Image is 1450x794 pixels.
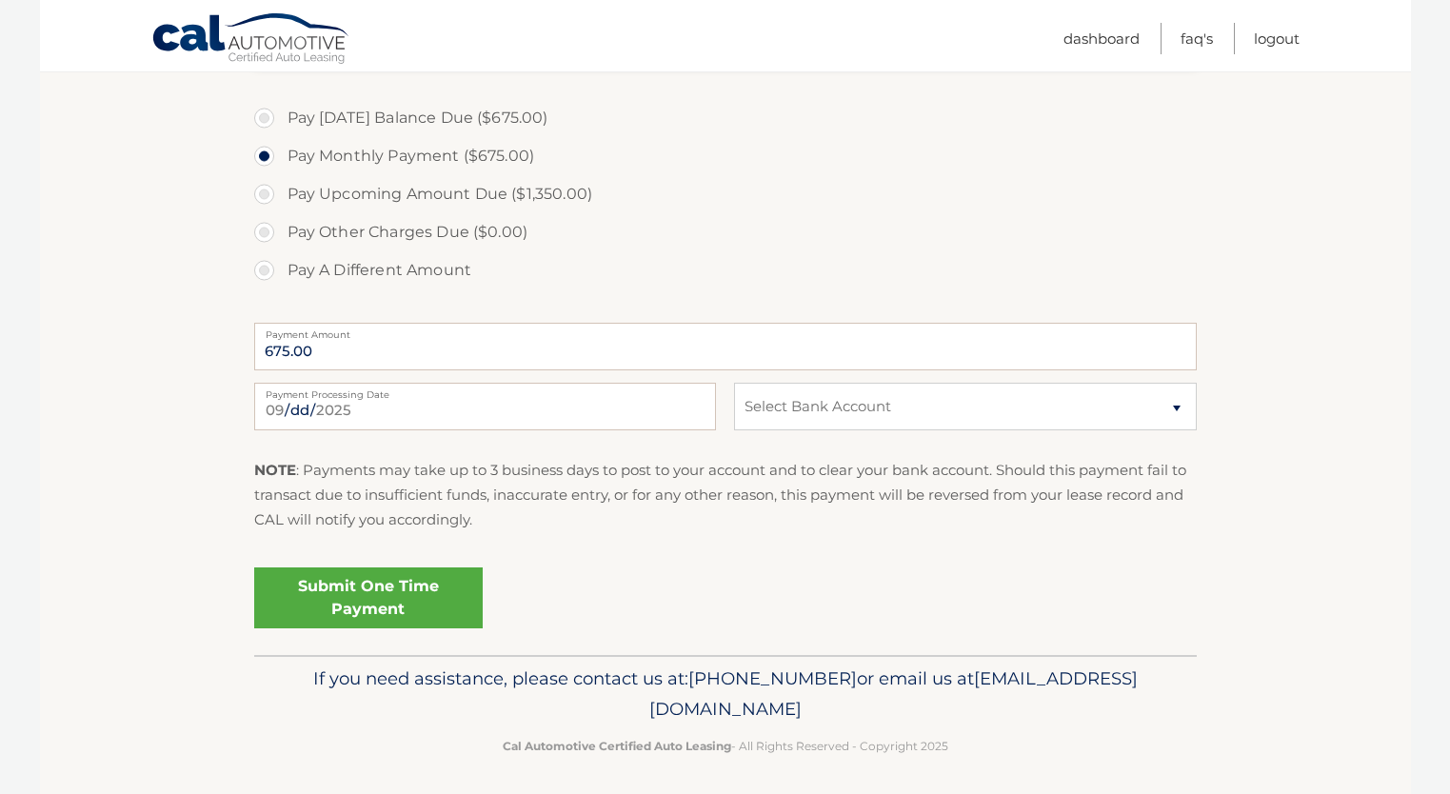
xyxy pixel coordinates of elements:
[649,667,1138,720] span: [EMAIL_ADDRESS][DOMAIN_NAME]
[254,458,1197,533] p: : Payments may take up to 3 business days to post to your account and to clear your bank account....
[267,664,1184,725] p: If you need assistance, please contact us at: or email us at
[254,461,296,479] strong: NOTE
[254,323,1197,370] input: Payment Amount
[254,323,1197,338] label: Payment Amount
[1254,23,1300,54] a: Logout
[267,736,1184,756] p: - All Rights Reserved - Copyright 2025
[254,251,1197,289] label: Pay A Different Amount
[254,383,716,398] label: Payment Processing Date
[254,99,1197,137] label: Pay [DATE] Balance Due ($675.00)
[254,175,1197,213] label: Pay Upcoming Amount Due ($1,350.00)
[254,137,1197,175] label: Pay Monthly Payment ($675.00)
[1181,23,1213,54] a: FAQ's
[254,567,483,628] a: Submit One Time Payment
[688,667,857,689] span: [PHONE_NUMBER]
[503,739,731,753] strong: Cal Automotive Certified Auto Leasing
[254,213,1197,251] label: Pay Other Charges Due ($0.00)
[254,383,716,430] input: Payment Date
[151,12,351,68] a: Cal Automotive
[1063,23,1140,54] a: Dashboard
